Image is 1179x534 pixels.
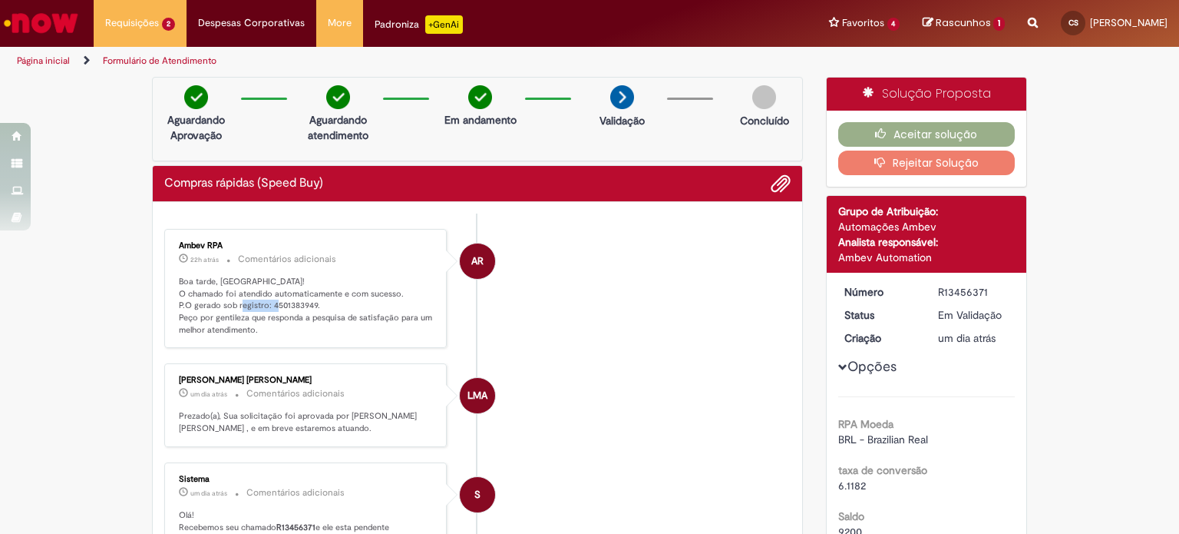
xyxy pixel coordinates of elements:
div: Ambev Automation [838,250,1016,265]
span: 22h atrás [190,255,219,264]
small: Comentários adicionais [238,253,336,266]
b: Saldo [838,509,864,523]
ul: Trilhas de página [12,47,774,75]
button: Rejeitar Solução [838,151,1016,175]
div: 28/08/2025 09:50:21 [938,330,1009,346]
b: R13456371 [276,522,315,533]
p: Validação [599,113,645,128]
p: +GenAi [425,15,463,34]
p: Boa tarde, [GEOGRAPHIC_DATA]! O chamado foi atendido automaticamente e com sucesso. P.O gerado so... [179,276,434,337]
span: um dia atrás [190,489,227,498]
span: 6.1182 [838,479,866,493]
time: 28/08/2025 09:56:52 [190,390,227,399]
span: 4 [887,18,900,31]
span: Despesas Corporativas [198,15,305,31]
div: [PERSON_NAME] [PERSON_NAME] [179,376,434,385]
img: check-circle-green.png [184,85,208,109]
p: Em andamento [444,112,517,128]
time: 28/08/2025 09:50:21 [938,331,996,345]
div: Solução Proposta [827,78,1027,111]
img: arrow-next.png [610,85,634,109]
a: Rascunhos [923,16,1005,31]
button: Adicionar anexos [771,174,791,194]
img: ServiceNow [2,8,81,38]
small: Comentários adicionais [246,486,345,499]
span: um dia atrás [938,331,996,345]
span: 1 [993,17,1005,31]
span: AR [471,243,484,280]
p: Concluído [740,113,789,128]
p: Prezado(a), Sua solicitação foi aprovada por [PERSON_NAME] [PERSON_NAME] , e em breve estaremos a... [179,410,434,434]
span: um dia atrás [190,390,227,399]
span: LMA [467,377,487,414]
span: More [328,15,352,31]
time: 28/08/2025 09:50:32 [190,489,227,498]
div: Padroniza [375,15,463,34]
div: Grupo de Atribuição: [838,204,1016,219]
img: img-circle-grey.png [752,85,776,109]
span: 2 [162,18,175,31]
h2: Compras rápidas (Speed Buy) Histórico de tíquete [164,177,323,191]
div: Ambev RPA [460,244,495,279]
div: Lucas Mitoso Accioly Dos Santos [460,378,495,413]
dt: Status [833,307,927,323]
a: Página inicial [17,55,70,67]
div: R13456371 [938,284,1009,300]
span: Favoritos [842,15,884,31]
p: Aguardando Aprovação [159,112,233,143]
b: taxa de conversão [838,463,927,477]
small: Comentários adicionais [246,387,345,400]
div: Sistema [179,475,434,484]
img: check-circle-green.png [468,85,492,109]
a: Formulário de Atendimento [103,55,216,67]
span: Rascunhos [936,15,991,30]
img: check-circle-green.png [326,85,350,109]
div: System [460,477,495,512]
span: Requisições [105,15,159,31]
time: 28/08/2025 13:55:34 [190,255,219,264]
b: RPA Moeda [838,417,893,431]
dt: Número [833,284,927,300]
dt: Criação [833,330,927,346]
div: Analista responsável: [838,234,1016,250]
span: [PERSON_NAME] [1090,16,1167,29]
span: CS [1068,18,1078,28]
p: Aguardando atendimento [301,112,375,143]
div: Ambev RPA [179,241,434,250]
button: Aceitar solução [838,122,1016,147]
span: S [474,476,481,513]
div: Em Validação [938,307,1009,323]
div: Automações Ambev [838,219,1016,234]
span: BRL - Brazilian Real [838,433,928,446]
